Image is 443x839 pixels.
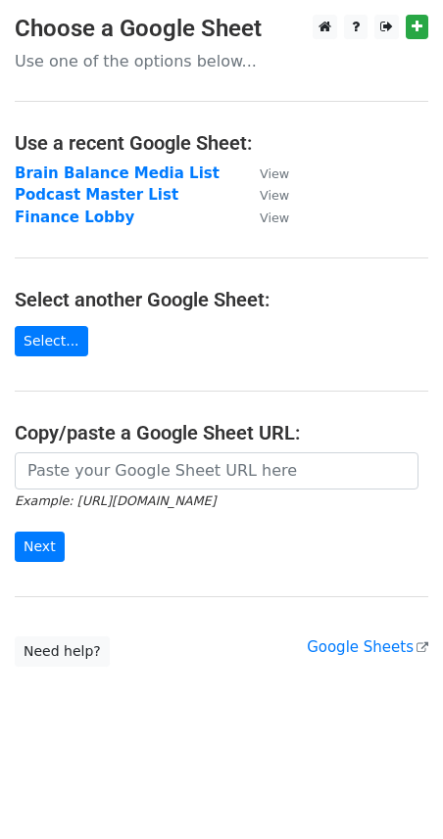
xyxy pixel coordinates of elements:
[15,493,216,508] small: Example: [URL][DOMAIN_NAME]
[15,636,110,667] a: Need help?
[15,288,428,311] h4: Select another Google Sheet:
[15,15,428,43] h3: Choose a Google Sheet
[15,452,418,489] input: Paste your Google Sheet URL here
[15,209,134,226] a: Finance Lobby
[260,188,289,203] small: View
[15,164,220,182] a: Brain Balance Media List
[15,326,88,356] a: Select...
[240,186,289,204] a: View
[15,131,428,155] h4: Use a recent Google Sheet:
[15,186,178,204] a: Podcast Master List
[15,421,428,444] h4: Copy/paste a Google Sheet URL:
[240,209,289,226] a: View
[260,166,289,181] small: View
[260,210,289,225] small: View
[15,51,428,71] p: Use one of the options below...
[307,638,428,656] a: Google Sheets
[240,164,289,182] a: View
[15,532,65,562] input: Next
